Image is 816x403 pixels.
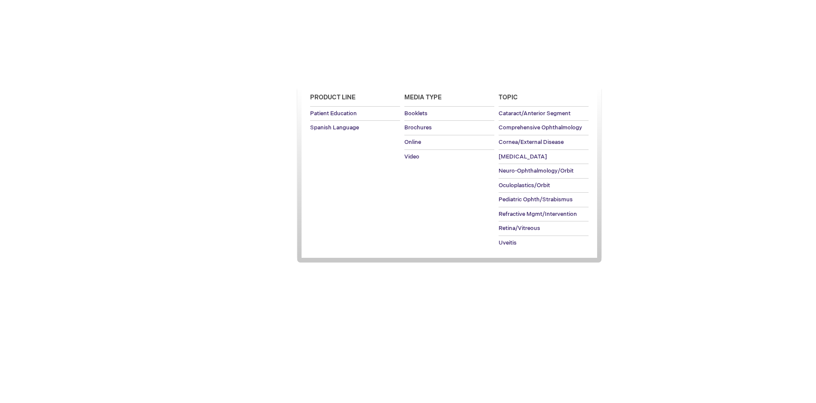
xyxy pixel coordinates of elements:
span: Online [404,139,421,146]
span: Neuro-Ophthalmology/Orbit [499,167,574,174]
span: Refractive Mgmt/Intervention [499,211,577,218]
span: Cornea/External Disease [499,139,564,146]
span: Media Type [404,94,442,101]
span: Spanish Language [310,124,359,131]
span: Cataract/Anterior Segment [499,110,571,117]
span: Video [404,153,419,160]
span: Booklets [404,110,427,117]
span: Comprehensive Ophthalmology [499,124,582,131]
span: Product Line [310,94,356,101]
span: Topic [499,94,518,101]
span: Brochures [404,124,432,131]
span: [MEDICAL_DATA] [499,153,547,160]
span: Patient Education [310,110,357,117]
span: Pediatric Ophth/Strabismus [499,196,573,203]
span: Uveitis [499,239,517,246]
span: Oculoplastics/Orbit [499,182,550,189]
span: Retina/Vitreous [499,225,540,232]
